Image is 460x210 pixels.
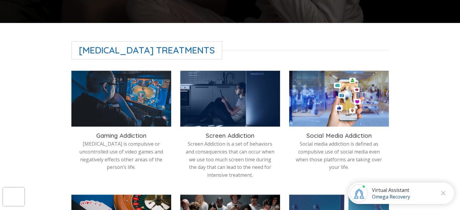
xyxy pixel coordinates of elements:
h3: Screen Addiction [185,132,276,140]
p: Social media addiction is defined as compulsive use of social media even when those platforms are... [294,140,384,171]
span: [MEDICAL_DATA] Treatments [71,41,223,60]
p: [MEDICAL_DATA] is compulsive or uncontrolled use of video games and negatively effects other area... [76,140,167,171]
h3: Gaming Addiction [76,132,167,140]
p: Screen Addiction is a set of behaviors and consequences that can occur when we use too much scree... [185,140,276,179]
h3: Social Media Addiction [294,132,384,140]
